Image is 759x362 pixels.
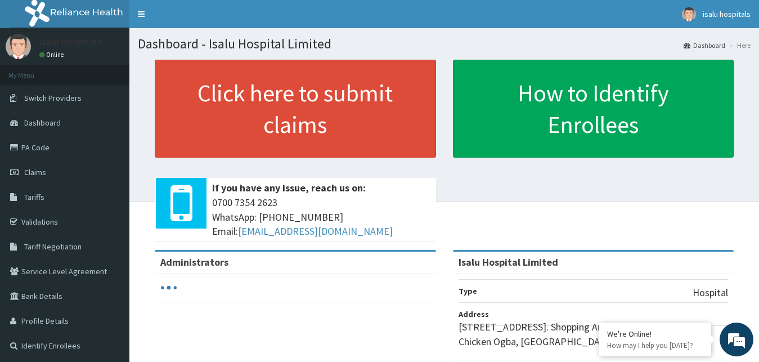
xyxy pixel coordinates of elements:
[459,256,558,269] strong: Isalu Hospital Limited
[160,256,228,269] b: Administrators
[6,34,31,59] img: User Image
[24,242,82,252] span: Tariff Negotiation
[39,51,66,59] a: Online
[238,225,393,238] a: [EMAIL_ADDRESS][DOMAIN_NAME]
[24,118,61,128] span: Dashboard
[726,41,751,50] li: Here
[459,309,489,319] b: Address
[703,9,751,19] span: isalu hospitals
[693,285,728,300] p: Hospital
[155,60,436,158] a: Click here to submit claims
[459,320,729,348] p: [STREET_ADDRESS]. Shopping Arcade, Beside Tastee Fried Chicken Ogba, [GEOGRAPHIC_DATA]
[24,93,82,103] span: Switch Providers
[24,167,46,177] span: Claims
[24,192,44,202] span: Tariffs
[453,60,734,158] a: How to Identify Enrollees
[684,41,725,50] a: Dashboard
[212,181,366,194] b: If you have any issue, reach us on:
[607,329,703,339] div: We're Online!
[39,37,102,47] p: isalu hospitals
[607,341,703,350] p: How may I help you today?
[682,7,696,21] img: User Image
[212,195,430,239] span: 0700 7354 2623 WhatsApp: [PHONE_NUMBER] Email:
[138,37,751,51] h1: Dashboard - Isalu Hospital Limited
[160,279,177,296] svg: audio-loading
[459,286,477,296] b: Type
